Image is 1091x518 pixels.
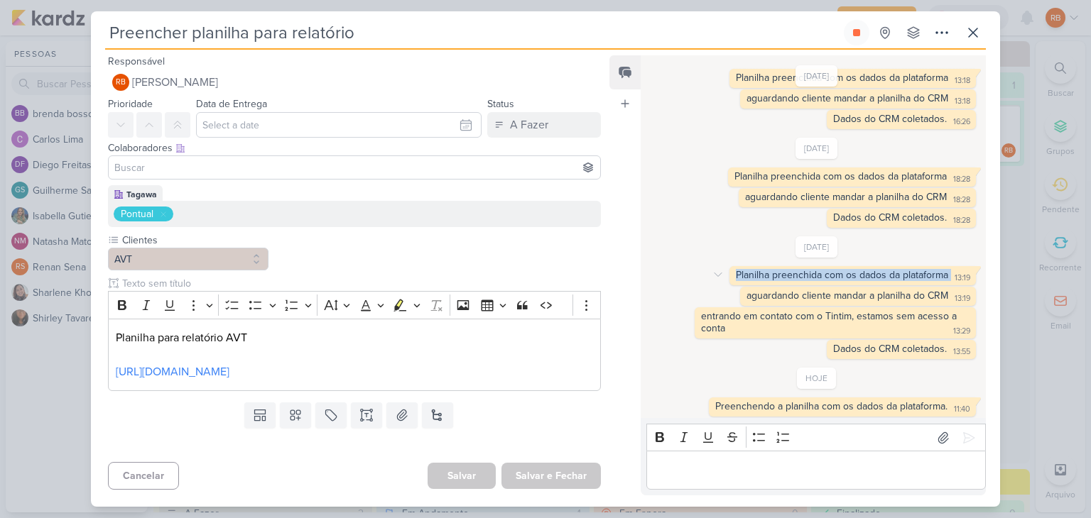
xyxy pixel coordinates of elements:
button: AVT [108,248,268,270]
div: 18:28 [953,194,970,206]
button: A Fazer [487,112,601,138]
label: Prioridade [108,98,153,110]
span: [PERSON_NAME] [132,74,218,91]
div: 16:26 [953,116,970,128]
div: 11:40 [954,404,970,415]
div: Editor editing area: main [108,319,601,392]
p: RB [116,79,126,87]
div: Pontual [121,206,153,221]
div: Tagawa [126,188,157,201]
div: 13:29 [953,326,970,337]
div: Planilha preenchida com os dados da plataforma [734,170,947,182]
div: Editor toolbar [646,424,986,451]
div: 18:28 [953,174,970,185]
div: 18:28 [953,215,970,226]
div: Planilha preenchida com os dados da plataforma [736,269,948,281]
div: aguardando cliente mandar a planilha do CRM [745,191,947,203]
div: Dados do CRM coletados. [833,211,947,224]
div: Dados do CRM coletados. [833,113,947,125]
div: Editor toolbar [108,291,601,319]
input: Kard Sem Título [105,20,841,45]
p: Planilha para relatório AVT [116,329,593,346]
div: 13:55 [953,346,970,358]
button: RB [PERSON_NAME] [108,70,601,95]
div: Preenchendo a planilha com os dados da plataforma. [715,400,948,412]
div: 13:18 [955,75,970,87]
button: Cancelar [108,462,179,490]
label: Data de Entrega [196,98,267,110]
div: 13:19 [955,293,970,304]
a: [URL][DOMAIN_NAME] [116,365,229,379]
div: 13:19 [955,272,970,284]
div: Rogerio Bispo [112,74,129,91]
input: Texto sem título [119,276,601,291]
input: Select a date [196,112,482,138]
div: aguardando cliente mandar a planilha do CRM [747,92,948,104]
label: Status [487,98,514,110]
label: Clientes [121,233,268,248]
div: Dados do CRM coletados. [833,343,947,355]
div: Colaboradores [108,140,601,155]
div: 13:18 [955,96,970,107]
div: Planilha preenchida com os dados da plataforma [736,72,948,84]
div: Editor editing area: main [646,451,986,490]
label: Responsável [108,55,165,67]
div: entrando em contato com o Tintim, estamos sem acesso a conta [701,310,960,334]
div: Parar relógio [851,27,862,38]
div: aguardando cliente mandar a planilha do CRM [747,290,948,302]
input: Buscar [112,159,597,176]
div: A Fazer [510,116,548,133]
